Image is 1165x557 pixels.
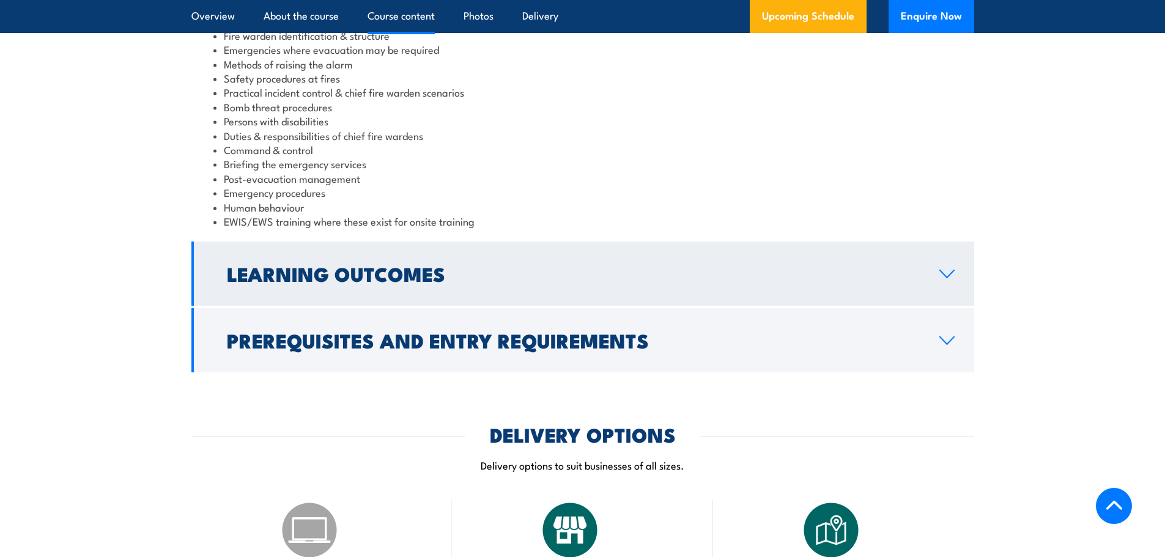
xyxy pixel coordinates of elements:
h2: Learning Outcomes [227,265,920,282]
li: Safety procedures at fires [213,71,952,85]
li: Methods of raising the alarm [213,57,952,71]
li: EWIS/EWS training where these exist for onsite training [213,214,952,228]
li: Duties & responsibilities of chief fire wardens [213,128,952,142]
li: Briefing the emergency services [213,157,952,171]
li: Practical incident control & chief fire warden scenarios [213,85,952,99]
h2: DELIVERY OPTIONS [490,426,676,443]
li: Human behaviour [213,200,952,214]
h2: Prerequisites and Entry Requirements [227,331,920,349]
li: Fire warden identification & structure [213,28,952,42]
li: Emergencies where evacuation may be required [213,42,952,56]
a: Prerequisites and Entry Requirements [191,308,974,372]
li: Post-evacuation management [213,171,952,185]
li: Command & control [213,142,952,157]
li: Persons with disabilities [213,114,952,128]
li: Bomb threat procedures [213,100,952,114]
p: Delivery options to suit businesses of all sizes. [191,458,974,472]
li: Emergency procedures [213,185,952,199]
a: Learning Outcomes [191,242,974,306]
